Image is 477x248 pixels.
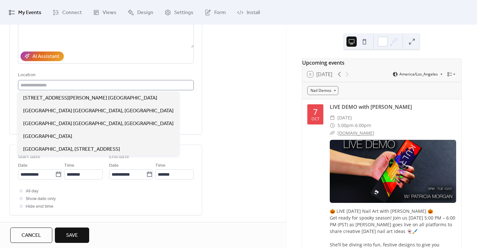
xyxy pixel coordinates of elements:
[18,8,41,18] span: My Events
[55,228,89,243] button: Save
[18,71,192,79] div: Location
[26,195,56,203] span: Show date only
[32,53,59,60] div: AI Assistant
[137,8,153,18] span: Design
[109,153,129,161] div: End date
[18,153,40,161] div: Start date
[337,122,353,129] span: 5:00pm
[23,146,120,153] span: [GEOGRAPHIC_DATA], [STREET_ADDRESS]
[355,122,371,129] span: 6:00pm
[21,232,41,239] span: Cancel
[337,130,374,136] a: [DOMAIN_NAME]
[18,162,28,170] span: Date
[313,108,318,116] div: 7
[330,129,335,137] div: ​
[353,122,355,129] span: -
[200,3,231,22] a: Form
[330,122,335,129] div: ​
[214,8,226,18] span: Form
[48,3,87,22] a: Connect
[160,3,198,22] a: Settings
[62,8,82,18] span: Connect
[21,52,64,61] button: AI Assistant
[64,162,74,170] span: Time
[23,107,174,115] span: [GEOGRAPHIC_DATA] [GEOGRAPHIC_DATA], [GEOGRAPHIC_DATA]
[174,8,193,18] span: Settings
[23,133,72,140] span: [GEOGRAPHIC_DATA]
[123,3,158,22] a: Design
[66,232,78,239] span: Save
[330,103,412,110] a: LIVE DEMO with [PERSON_NAME]
[302,59,461,67] div: Upcoming events
[23,94,157,102] span: [STREET_ADDRESS][PERSON_NAME] [GEOGRAPHIC_DATA]
[23,120,174,128] span: [GEOGRAPHIC_DATA] [GEOGRAPHIC_DATA], [GEOGRAPHIC_DATA]
[26,188,38,195] span: All day
[330,114,335,122] div: ​
[109,162,119,170] span: Date
[155,162,166,170] span: Time
[4,3,46,22] a: My Events
[399,72,438,76] span: America/Los_Angeles
[10,228,52,243] button: Cancel
[232,3,265,22] a: Install
[26,203,54,211] span: Hide end time
[247,8,260,18] span: Install
[88,3,121,22] a: Views
[337,114,352,122] span: [DATE]
[311,117,319,121] div: Oct
[103,8,116,18] span: Views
